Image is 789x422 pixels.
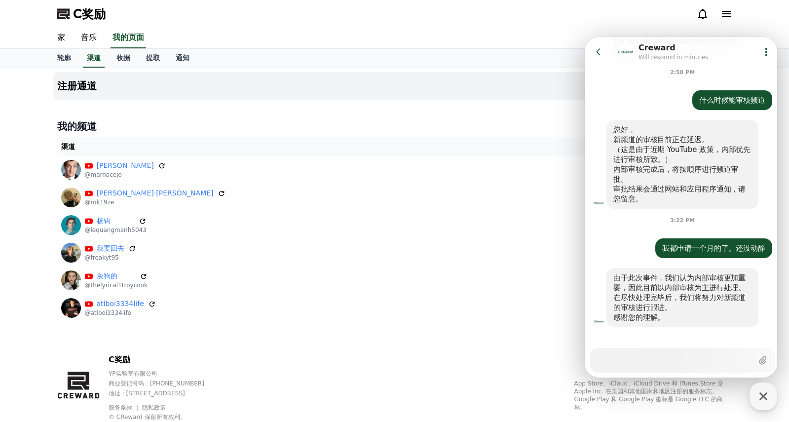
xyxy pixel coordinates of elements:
img: 布莱克·赫尔 [61,188,81,207]
font: C奖励 [73,7,106,21]
font: 服务条款 [109,404,132,411]
font: 我的页面 [113,33,144,42]
a: 服务条款 [109,404,140,411]
font: [PERSON_NAME] [97,161,154,169]
font: [PERSON_NAME]·[PERSON_NAME] [97,189,214,197]
font: 渠道 [61,143,75,151]
font: C奖励 [109,355,130,364]
font: 轮廓 [57,54,71,62]
a: 我的页面 [111,28,146,48]
a: 轮廓 [49,49,79,68]
img: atlboi3334life [61,298,81,318]
img: 马尔纳塞霍 [61,160,81,180]
font: 注册通道 [57,80,97,92]
a: 收据 [109,49,138,68]
font: 地址 : [STREET_ADDRESS] [109,390,185,397]
a: 灰狗的 [97,271,136,281]
a: 提取 [138,49,168,68]
font: 通知 [176,54,189,62]
a: 家 [49,28,73,48]
font: @atlboi3334life [85,309,132,316]
font: 家 [57,33,65,42]
a: [PERSON_NAME] [97,160,154,171]
a: 我要回去 [97,243,124,254]
font: 我的频道 [57,120,97,132]
font: 收据 [116,54,130,62]
font: atlboi3334life [97,300,144,307]
font: 提取 [146,54,160,62]
font: 杨钩 [97,217,111,225]
font: 我要回去 [97,244,124,252]
a: 通知 [168,49,197,68]
font: @lequangmanh5043 [85,227,147,233]
font: @thelyrical1troycook [85,282,148,289]
img: 灰狗的 [61,270,81,290]
a: 音乐 [73,28,105,48]
font: 音乐 [81,33,97,42]
font: 商业登记号码：[PHONE_NUMBER] [109,380,204,387]
a: C奖励 [57,6,106,22]
iframe: Channel chat [585,37,777,378]
font: @rok19ze [85,199,114,206]
font: 灰狗的 [97,272,117,280]
font: App Store、iCloud、iCloud Drive 和 iTunes Store 是 Apple Inc. 在美国和其他国家和地区注册的服务标志。Google Play 和 Google... [574,380,724,411]
font: @freakyt95 [85,254,119,261]
a: 隐私政策 [142,404,166,411]
a: 杨钩 [97,216,135,226]
font: © CReward 保留所有权利。 [109,414,186,421]
a: [PERSON_NAME]·[PERSON_NAME] [97,188,214,198]
a: 渠道 [83,49,105,68]
button: 注册通道 [53,72,736,100]
a: atlboi3334life [97,299,144,309]
img: 我要回去 [61,243,81,263]
font: 渠道 [87,54,101,62]
font: YP实验室有限公司 [109,370,157,377]
img: 杨钩 [61,215,81,235]
font: @marnacejo [85,171,122,178]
